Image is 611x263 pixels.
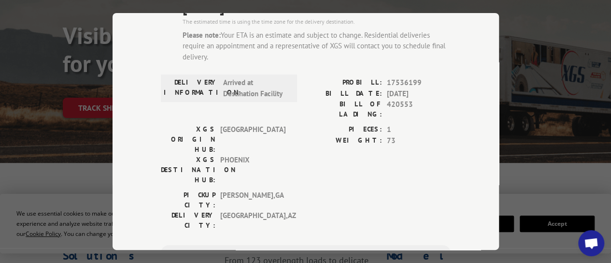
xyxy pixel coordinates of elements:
span: 420553 [387,99,451,119]
label: WEIGHT: [306,135,382,146]
span: 73 [387,135,451,146]
div: Your ETA is an estimate and subject to change. Residential deliveries require an appointment and ... [183,30,451,63]
label: DELIVERY INFORMATION: [164,77,218,99]
div: The estimated time is using the time zone for the delivery destination. [183,17,451,26]
label: BILL OF LADING: [306,99,382,119]
span: PHOENIX [220,155,285,185]
span: Arrived at Destination Facility [223,77,288,99]
label: PIECES: [306,124,382,135]
a: Open chat [578,230,604,256]
span: [GEOGRAPHIC_DATA] [220,124,285,155]
span: [PERSON_NAME] , GA [220,190,285,210]
label: DELIVERY CITY: [161,210,215,231]
span: 17536199 [387,77,451,88]
label: XGS ORIGIN HUB: [161,124,215,155]
strong: Please note: [183,30,221,40]
label: BILL DATE: [306,88,382,100]
span: [DATE] [387,88,451,100]
label: PICKUP CITY: [161,190,215,210]
span: 1 [387,124,451,135]
label: XGS DESTINATION HUB: [161,155,215,185]
label: PROBILL: [306,77,382,88]
span: [GEOGRAPHIC_DATA] , AZ [220,210,285,231]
